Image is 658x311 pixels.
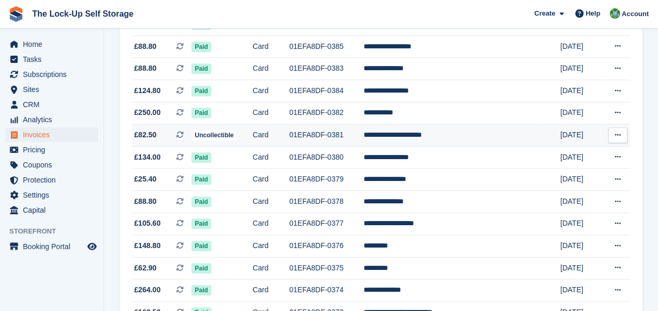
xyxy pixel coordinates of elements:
[9,226,104,237] span: Storefront
[134,129,157,140] span: £82.50
[253,169,289,191] td: Card
[560,235,600,257] td: [DATE]
[289,102,364,124] td: 01EFA8DF-0382
[134,263,157,274] span: £62.90
[134,284,161,295] span: £264.00
[134,152,161,163] span: £134.00
[5,158,98,172] a: menu
[560,124,600,147] td: [DATE]
[5,82,98,97] a: menu
[253,279,289,302] td: Card
[23,203,85,217] span: Capital
[191,152,211,163] span: Paid
[560,279,600,302] td: [DATE]
[253,235,289,257] td: Card
[560,169,600,191] td: [DATE]
[253,80,289,102] td: Card
[23,158,85,172] span: Coupons
[289,279,364,302] td: 01EFA8DF-0374
[191,241,211,251] span: Paid
[253,35,289,58] td: Card
[134,107,161,118] span: £250.00
[560,58,600,80] td: [DATE]
[560,190,600,213] td: [DATE]
[560,80,600,102] td: [DATE]
[191,130,237,140] span: Uncollectible
[191,42,211,52] span: Paid
[191,285,211,295] span: Paid
[23,127,85,142] span: Invoices
[28,5,138,22] a: The Lock-Up Self Storage
[8,6,24,22] img: stora-icon-8386f47178a22dfd0bd8f6a31ec36ba5ce8667c1dd55bd0f319d3a0aa187defe.svg
[191,197,211,207] span: Paid
[5,239,98,254] a: menu
[289,169,364,191] td: 01EFA8DF-0379
[23,82,85,97] span: Sites
[134,63,157,74] span: £88.80
[253,257,289,279] td: Card
[289,257,364,279] td: 01EFA8DF-0375
[5,173,98,187] a: menu
[5,97,98,112] a: menu
[289,235,364,257] td: 01EFA8DF-0376
[23,188,85,202] span: Settings
[5,142,98,157] a: menu
[586,8,600,19] span: Help
[253,213,289,235] td: Card
[289,190,364,213] td: 01EFA8DF-0378
[134,85,161,96] span: £124.80
[289,80,364,102] td: 01EFA8DF-0384
[560,102,600,124] td: [DATE]
[23,239,85,254] span: Booking Portal
[560,146,600,169] td: [DATE]
[5,52,98,67] a: menu
[134,218,161,229] span: £105.60
[134,41,157,52] span: £88.80
[560,213,600,235] td: [DATE]
[23,97,85,112] span: CRM
[5,188,98,202] a: menu
[23,173,85,187] span: Protection
[5,112,98,127] a: menu
[191,63,211,74] span: Paid
[5,37,98,51] a: menu
[191,263,211,274] span: Paid
[560,35,600,58] td: [DATE]
[5,203,98,217] a: menu
[289,213,364,235] td: 01EFA8DF-0377
[134,240,161,251] span: £148.80
[289,58,364,80] td: 01EFA8DF-0383
[191,108,211,118] span: Paid
[134,174,157,185] span: £25.40
[23,67,85,82] span: Subscriptions
[253,146,289,169] td: Card
[23,52,85,67] span: Tasks
[5,67,98,82] a: menu
[253,102,289,124] td: Card
[253,58,289,80] td: Card
[23,142,85,157] span: Pricing
[23,37,85,51] span: Home
[23,112,85,127] span: Analytics
[534,8,555,19] span: Create
[191,174,211,185] span: Paid
[622,9,649,19] span: Account
[5,127,98,142] a: menu
[289,35,364,58] td: 01EFA8DF-0385
[560,257,600,279] td: [DATE]
[191,218,211,229] span: Paid
[610,8,620,19] img: Andrew Beer
[86,240,98,253] a: Preview store
[289,146,364,169] td: 01EFA8DF-0380
[253,190,289,213] td: Card
[253,124,289,147] td: Card
[134,196,157,207] span: £88.80
[191,86,211,96] span: Paid
[289,124,364,147] td: 01EFA8DF-0381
